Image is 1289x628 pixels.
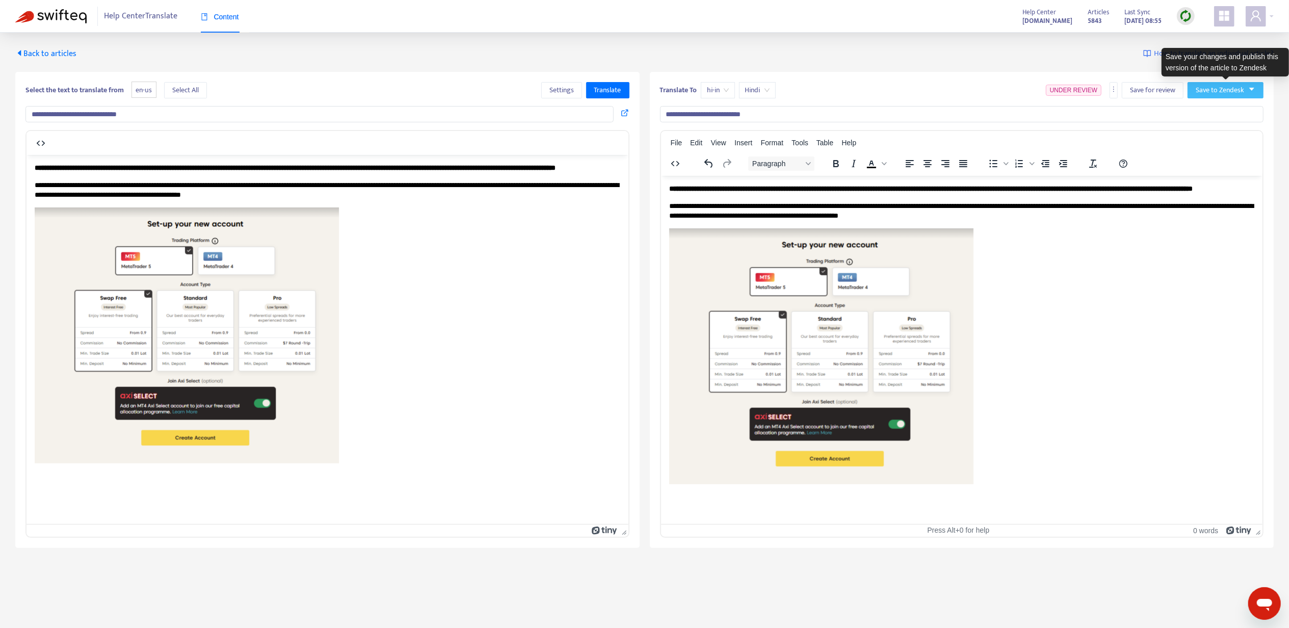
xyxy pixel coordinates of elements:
span: Settings [549,85,574,96]
button: Undo [700,156,718,171]
span: Insert [734,139,752,147]
span: Help Center Translate [104,7,178,26]
span: View [711,139,726,147]
div: Text color Black [863,156,888,171]
span: How to translate an individual article? [1154,48,1274,60]
a: Powered by Tiny [592,526,617,534]
span: Format [761,139,783,147]
span: Table [817,139,833,147]
div: Press the Up and Down arrow keys to resize the editor. [1252,525,1262,537]
button: Clear formatting [1085,156,1102,171]
span: Translate [594,85,621,96]
button: Block Paragraph [748,156,814,171]
span: appstore [1218,10,1230,22]
div: Press the Up and Down arrow keys to resize the editor. [618,525,628,537]
button: Redo [718,156,735,171]
button: Italic [845,156,862,171]
b: Translate To [660,84,697,96]
button: Save for review [1122,82,1183,98]
span: Save for review [1130,85,1175,96]
div: Press Alt+0 for help [860,526,1056,535]
span: UNDER REVIEW [1050,87,1097,94]
b: Select the text to translate from [25,84,124,96]
button: Select All [164,82,207,98]
strong: [DATE] 08:55 [1124,15,1162,27]
button: Align center [919,156,936,171]
a: Powered by Tiny [1226,526,1252,534]
div: Numbered list [1011,156,1036,171]
div: Save your changes and publish this version of the article to Zendesk [1162,48,1289,76]
span: Back to articles [15,47,76,61]
span: caret-left [15,49,23,57]
span: user [1250,10,1262,22]
button: Translate [586,82,629,98]
span: Select All [172,85,199,96]
span: Save to Zendesk [1196,85,1244,96]
span: Edit [690,139,702,147]
span: en-us [131,82,156,98]
span: Hindi [745,83,770,98]
span: book [201,13,208,20]
span: Help [841,139,856,147]
div: Bullet list [985,156,1010,171]
button: Decrease indent [1037,156,1054,171]
a: [DOMAIN_NAME] [1022,15,1072,27]
button: Align left [901,156,918,171]
button: Increase indent [1055,156,1072,171]
span: hi-in [707,83,729,98]
span: caret-down [1248,86,1255,93]
span: File [671,139,682,147]
button: 0 words [1193,526,1218,535]
iframe: Rich Text Area [27,155,628,524]
img: image-link [1143,49,1151,58]
iframe: Rich Text Area [661,176,1263,524]
strong: 5843 [1088,15,1102,27]
img: Swifteq [15,9,87,23]
img: sync.dc5367851b00ba804db3.png [1179,10,1192,22]
span: Tools [792,139,808,147]
span: Last Sync [1124,7,1150,18]
button: more [1110,82,1118,98]
span: more [1110,86,1117,93]
span: Help Center [1022,7,1056,18]
button: Justify [955,156,972,171]
a: How to translate an individual article? [1143,48,1274,60]
button: Settings [541,82,582,98]
span: Articles [1088,7,1109,18]
button: Save to Zendeskcaret-down [1188,82,1264,98]
button: Bold [827,156,845,171]
span: Paragraph [752,160,802,168]
button: Align right [937,156,954,171]
iframe: Button to launch messaging window [1248,587,1281,620]
span: Content [201,13,239,21]
button: Help [1115,156,1132,171]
